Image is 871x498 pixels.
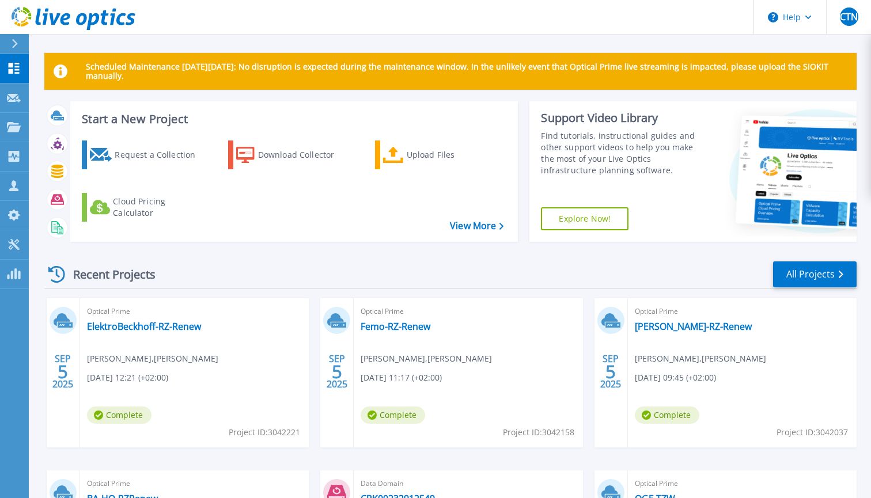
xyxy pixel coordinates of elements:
span: Project ID: 3042037 [777,426,848,439]
span: 5 [332,367,342,377]
a: ElektroBeckhoff-RZ-Renew [87,321,201,332]
div: Download Collector [258,143,350,166]
a: Request a Collection [82,140,210,169]
span: 5 [605,367,616,377]
div: Recent Projects [44,260,171,288]
span: Optical Prime [87,305,302,318]
a: Explore Now! [541,207,628,230]
span: Optical Prime [635,477,850,490]
span: [PERSON_NAME] , [PERSON_NAME] [635,352,766,365]
span: Complete [87,406,152,424]
div: SEP 2025 [600,351,622,393]
div: SEP 2025 [52,351,74,393]
a: Download Collector [228,140,357,169]
span: Complete [361,406,425,424]
a: [PERSON_NAME]-RZ-Renew [635,321,752,332]
a: All Projects [773,261,857,287]
span: Optical Prime [361,305,575,318]
span: Optical Prime [87,477,302,490]
div: Cloud Pricing Calculator [113,196,205,219]
span: [DATE] 12:21 (+02:00) [87,371,168,384]
span: Project ID: 3042221 [229,426,300,439]
span: [PERSON_NAME] , [PERSON_NAME] [361,352,492,365]
span: [DATE] 11:17 (+02:00) [361,371,442,384]
div: Upload Files [407,143,499,166]
span: Project ID: 3042158 [503,426,574,439]
span: Complete [635,406,699,424]
h3: Start a New Project [82,113,503,126]
div: Request a Collection [115,143,207,166]
span: Data Domain [361,477,575,490]
a: Upload Files [375,140,503,169]
a: Femo-RZ-Renew [361,321,430,332]
span: Optical Prime [635,305,850,318]
div: Support Video Library [541,111,705,126]
div: SEP 2025 [326,351,348,393]
a: View More [450,221,503,231]
a: Cloud Pricing Calculator [82,193,210,222]
p: Scheduled Maintenance [DATE][DATE]: No disruption is expected during the maintenance window. In t... [86,62,847,81]
span: CTN [840,12,858,21]
span: [PERSON_NAME] , [PERSON_NAME] [87,352,218,365]
div: Find tutorials, instructional guides and other support videos to help you make the most of your L... [541,130,705,176]
span: 5 [58,367,68,377]
span: [DATE] 09:45 (+02:00) [635,371,716,384]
